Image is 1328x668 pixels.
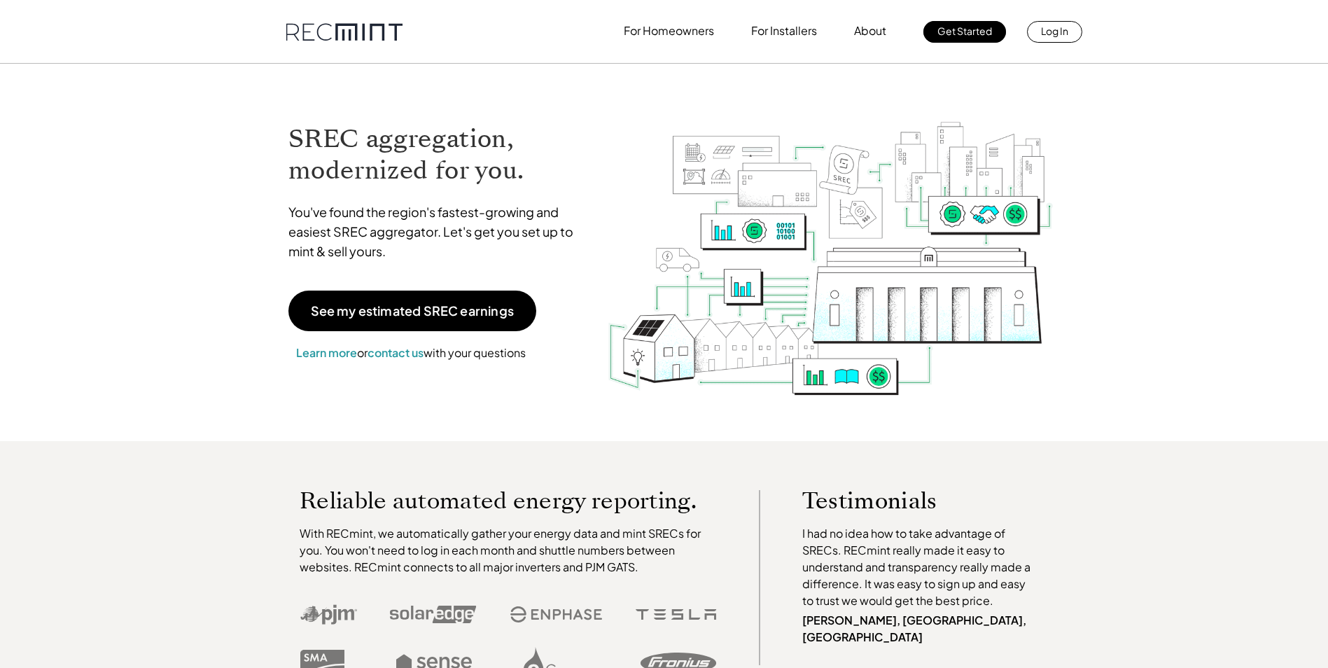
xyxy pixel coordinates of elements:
[624,21,714,41] p: For Homeowners
[300,525,717,576] p: With RECmint, we automatically gather your energy data and mint SRECs for you. You won't need to ...
[1027,21,1082,43] a: Log In
[311,305,514,317] p: See my estimated SREC earnings
[802,525,1037,609] p: I had no idea how to take advantage of SRECs. RECmint really made it easy to understand and trans...
[368,345,424,360] a: contact us
[288,123,587,186] h1: SREC aggregation, modernized for you.
[296,345,357,360] a: Learn more
[288,291,536,331] a: See my estimated SREC earnings
[288,344,533,362] p: or with your questions
[607,85,1054,399] img: RECmint value cycle
[923,21,1006,43] a: Get Started
[288,202,587,261] p: You've found the region's fastest-growing and easiest SREC aggregator. Let's get you set up to mi...
[1041,21,1068,41] p: Log In
[300,490,717,511] p: Reliable automated energy reporting.
[937,21,992,41] p: Get Started
[802,612,1037,646] p: [PERSON_NAME], [GEOGRAPHIC_DATA], [GEOGRAPHIC_DATA]
[751,21,817,41] p: For Installers
[802,490,1011,511] p: Testimonials
[854,21,886,41] p: About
